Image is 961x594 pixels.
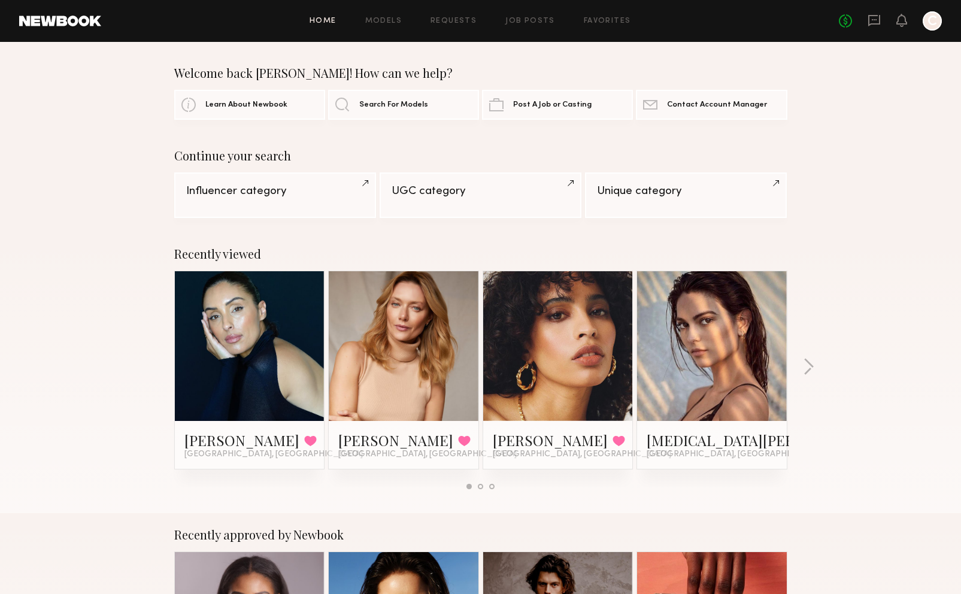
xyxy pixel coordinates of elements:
[482,90,633,120] a: Post A Job or Casting
[636,90,787,120] a: Contact Account Manager
[392,186,569,197] div: UGC category
[584,17,631,25] a: Favorites
[505,17,555,25] a: Job Posts
[174,90,325,120] a: Learn About Newbook
[328,90,479,120] a: Search For Models
[667,101,767,109] span: Contact Account Manager
[174,172,376,218] a: Influencer category
[186,186,364,197] div: Influencer category
[338,450,517,459] span: [GEOGRAPHIC_DATA], [GEOGRAPHIC_DATA]
[338,431,453,450] a: [PERSON_NAME]
[205,101,287,109] span: Learn About Newbook
[174,148,787,163] div: Continue your search
[493,431,608,450] a: [PERSON_NAME]
[380,172,581,218] a: UGC category
[184,450,363,459] span: [GEOGRAPHIC_DATA], [GEOGRAPHIC_DATA]
[431,17,477,25] a: Requests
[174,528,787,542] div: Recently approved by Newbook
[647,450,825,459] span: [GEOGRAPHIC_DATA], [GEOGRAPHIC_DATA]
[184,431,299,450] a: [PERSON_NAME]
[597,186,775,197] div: Unique category
[493,450,671,459] span: [GEOGRAPHIC_DATA], [GEOGRAPHIC_DATA]
[365,17,402,25] a: Models
[310,17,336,25] a: Home
[647,431,878,450] a: [MEDICAL_DATA][PERSON_NAME]
[585,172,787,218] a: Unique category
[174,66,787,80] div: Welcome back [PERSON_NAME]! How can we help?
[174,247,787,261] div: Recently viewed
[513,101,592,109] span: Post A Job or Casting
[359,101,428,109] span: Search For Models
[923,11,942,31] a: C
